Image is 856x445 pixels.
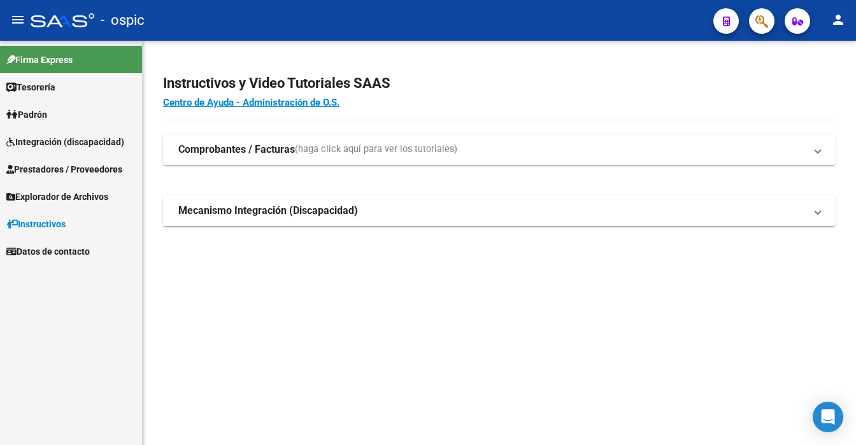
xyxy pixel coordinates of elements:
[6,162,122,176] span: Prestadores / Proveedores
[295,143,457,157] span: (haga click aquí para ver los tutoriales)
[6,108,47,122] span: Padrón
[6,190,108,204] span: Explorador de Archivos
[163,71,836,95] h2: Instructivos y Video Tutoriales SAAS
[163,195,836,226] mat-expansion-panel-header: Mecanismo Integración (Discapacidad)
[178,143,295,157] strong: Comprobantes / Facturas
[813,402,843,432] div: Open Intercom Messenger
[6,244,90,258] span: Datos de contacto
[163,134,836,165] mat-expansion-panel-header: Comprobantes / Facturas(haga click aquí para ver los tutoriales)
[163,97,339,108] a: Centro de Ayuda - Administración de O.S.
[6,80,55,94] span: Tesorería
[6,217,66,231] span: Instructivos
[6,135,124,149] span: Integración (discapacidad)
[178,204,358,218] strong: Mecanismo Integración (Discapacidad)
[831,12,846,27] mat-icon: person
[6,53,73,67] span: Firma Express
[101,6,145,34] span: - ospic
[10,12,25,27] mat-icon: menu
